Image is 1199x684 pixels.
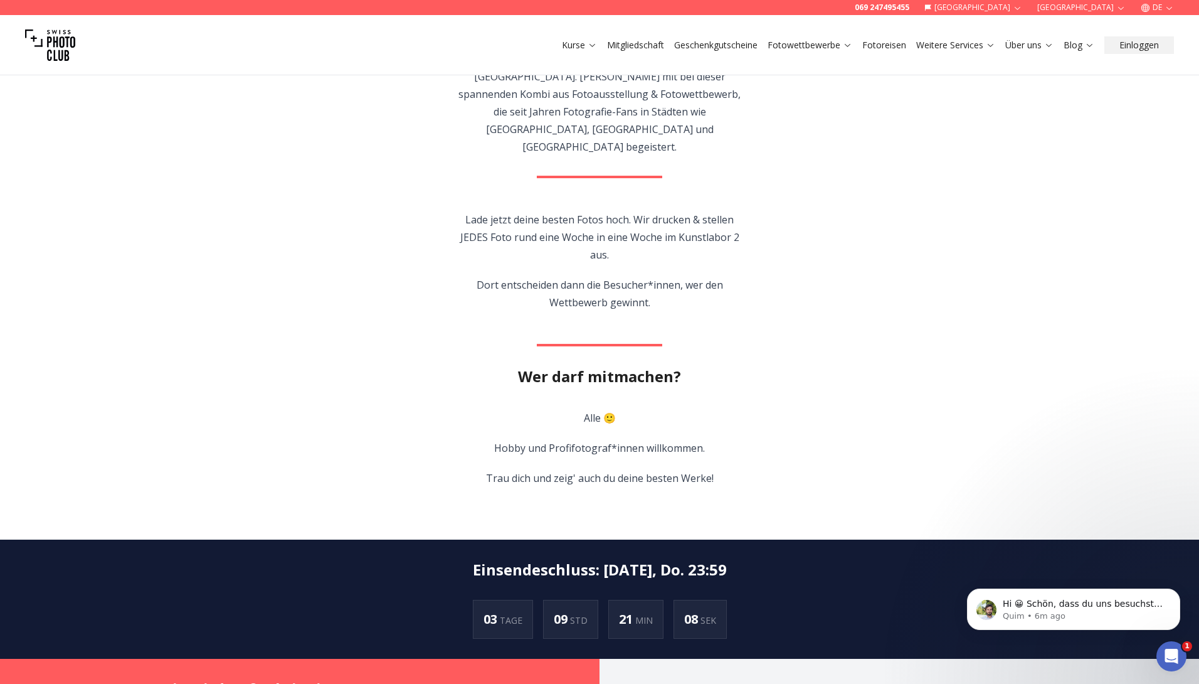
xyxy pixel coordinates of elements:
[916,39,995,51] a: Weitere Services
[25,20,75,70] img: Swiss photo club
[557,36,602,54] button: Kurse
[684,611,700,628] span: 08
[486,409,714,427] p: Alle 🙂
[486,469,714,487] p: Trau dich und zeig' auch du deine besten Werke!
[768,39,852,51] a: Fotowettbewerbe
[518,366,681,387] h2: Wer darf mitmachen?
[570,614,588,626] span: STD
[562,39,597,51] a: Kurse
[1000,36,1059,54] button: Über uns
[911,36,1000,54] button: Weitere Services
[1156,641,1186,671] iframe: Intercom live chat
[607,39,664,51] a: Mitgliedschaft
[635,614,653,626] span: MIN
[855,3,909,13] a: 069 247495455
[857,36,911,54] button: Fotoreisen
[700,614,716,626] span: SEK
[554,611,570,628] span: 09
[669,36,763,54] button: Geschenkgutscheine
[457,50,743,156] p: Die beliebten SPC PHOTO AWARDS kommen wieder nach [GEOGRAPHIC_DATA]. [PERSON_NAME] mit bei dieser...
[763,36,857,54] button: Fotowettbewerbe
[602,36,669,54] button: Mitgliedschaft
[1182,641,1192,651] span: 1
[1064,39,1094,51] a: Blog
[948,562,1199,650] iframe: Intercom notifications message
[619,611,635,628] span: 21
[674,39,758,51] a: Geschenkgutscheine
[473,560,727,580] h2: Einsendeschluss : [DATE], Do. 23:59
[1104,36,1174,54] button: Einloggen
[457,211,743,264] p: Lade jetzt deine besten Fotos hoch. Wir drucken & stellen JEDES Foto rund eine Woche in eine Woch...
[457,276,743,311] p: Dort entscheiden dann die Besucher*innen, wer den Wettbewerb gewinnt.
[862,39,906,51] a: Fotoreisen
[483,611,500,628] span: 03
[486,439,714,457] p: Hobby und Profifotograf*innen willkommen.
[500,614,522,626] span: TAGE
[1005,39,1054,51] a: Über uns
[1059,36,1099,54] button: Blog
